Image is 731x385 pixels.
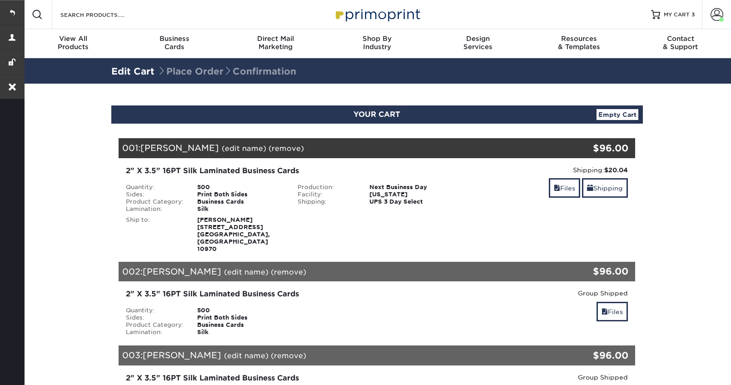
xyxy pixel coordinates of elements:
div: Sides: [119,191,191,198]
a: (remove) [269,144,304,153]
a: (remove) [271,351,306,360]
strong: [PERSON_NAME] [STREET_ADDRESS] [GEOGRAPHIC_DATA], [GEOGRAPHIC_DATA] 10970 [197,216,270,252]
div: Shipping: [470,165,628,175]
div: Products [23,35,124,51]
a: (edit name) [224,268,269,276]
a: (edit name) [224,351,269,360]
span: MY CART [664,11,690,19]
a: Contact& Support [630,29,731,58]
div: $96.00 [549,265,629,278]
div: & Support [630,35,731,51]
div: UPS 3 Day Select [363,198,463,205]
div: Services [428,35,529,51]
a: (remove) [271,268,306,276]
div: & Templates [529,35,630,51]
div: 2" X 3.5" 16PT Silk Laminated Business Cards [126,289,456,300]
a: Resources& Templates [529,29,630,58]
div: Ship to: [119,216,191,253]
div: Marketing [225,35,326,51]
span: Contact [630,35,731,43]
span: Shop By [326,35,428,43]
a: (edit name) [222,144,266,153]
span: Place Order Confirmation [157,66,296,77]
span: Direct Mail [225,35,326,43]
span: 3 [691,11,695,18]
span: YOUR CART [353,110,400,119]
a: Edit Cart [111,66,154,77]
div: Print Both Sides [190,314,291,321]
span: files [602,308,608,315]
div: Shipping: [291,198,363,205]
div: Business Cards [190,198,291,205]
div: 001: [119,138,549,158]
span: [PERSON_NAME] [143,350,221,360]
div: Group Shipped [470,373,628,382]
img: Primoprint [332,5,423,24]
div: Industry [326,35,428,51]
div: 500 [190,184,291,191]
a: Files [549,178,580,198]
div: Lamination: [119,329,191,336]
div: 003: [119,345,549,365]
div: 2" X 3.5" 16PT Silk Laminated Business Cards [126,373,456,384]
div: 002: [119,262,549,282]
span: View All [23,35,124,43]
div: Next Business Day [363,184,463,191]
div: $96.00 [549,141,629,155]
a: Shop ByIndustry [326,29,428,58]
div: 500 [190,307,291,314]
div: Quantity: [119,184,191,191]
span: [PERSON_NAME] [140,143,219,153]
div: Product Category: [119,198,191,205]
div: Business Cards [190,321,291,329]
a: Empty Cart [597,109,638,120]
div: $96.00 [549,349,629,362]
span: shipping [587,185,593,192]
span: Business [124,35,225,43]
a: BusinessCards [124,29,225,58]
div: Quantity: [119,307,191,314]
a: Files [597,302,628,321]
span: Design [428,35,529,43]
div: Cards [124,35,225,51]
div: Group Shipped [470,289,628,298]
div: Silk [190,205,291,213]
div: [US_STATE] [363,191,463,198]
strong: $20.04 [604,166,628,174]
div: Sides: [119,314,191,321]
div: Production: [291,184,363,191]
a: View AllProducts [23,29,124,58]
a: Shipping [582,178,628,198]
a: Direct MailMarketing [225,29,326,58]
a: DesignServices [428,29,529,58]
span: [PERSON_NAME] [143,266,221,276]
span: Resources [529,35,630,43]
span: files [554,185,560,192]
div: Silk [190,329,291,336]
div: Print Both Sides [190,191,291,198]
input: SEARCH PRODUCTS..... [60,9,148,20]
div: 2" X 3.5" 16PT Silk Laminated Business Cards [126,165,456,176]
div: Lamination: [119,205,191,213]
div: Product Category: [119,321,191,329]
div: Facility: [291,191,363,198]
